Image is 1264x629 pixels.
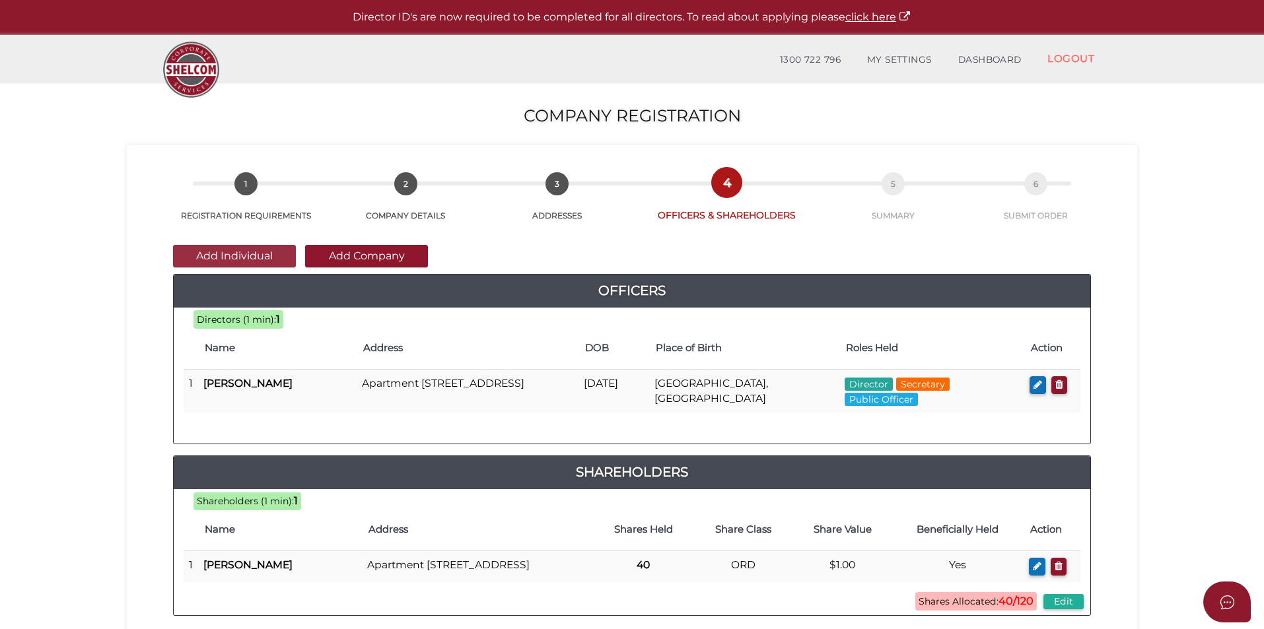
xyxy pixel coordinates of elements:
[999,595,1034,607] b: 40/120
[892,551,1024,582] td: Yes
[1031,343,1074,354] h4: Action
[819,187,967,221] a: 5SUMMARY
[845,393,918,406] span: Public Officer
[545,172,569,195] span: 3
[800,524,886,535] h4: Share Value
[585,343,643,354] h4: DOB
[294,494,298,507] b: 1
[579,370,649,413] td: [DATE]
[945,47,1035,73] a: DASHBOARD
[205,524,355,535] h4: Name
[197,495,294,507] span: Shareholders (1 min):
[846,343,1018,354] h4: Roles Held
[362,551,593,582] td: Apartment [STREET_ADDRESS]
[394,172,417,195] span: 2
[174,461,1090,482] a: Shareholders
[184,370,198,413] td: 1
[854,47,945,73] a: MY SETTINGS
[174,280,1090,301] a: Officers
[205,343,350,354] h4: Name
[160,187,332,221] a: 1REGISTRATION REQUIREMENTS
[363,343,572,354] h4: Address
[845,378,893,391] span: Director
[600,524,687,535] h4: Shares Held
[357,370,579,413] td: Apartment [STREET_ADDRESS]
[1034,45,1107,72] a: LOGOUT
[1024,172,1047,195] span: 6
[234,172,258,195] span: 1
[157,35,226,104] img: Logo
[915,592,1037,611] span: Shares Allocated:
[637,558,650,571] b: 40
[715,171,738,194] span: 4
[173,245,296,267] button: Add Individual
[882,172,905,195] span: 5
[656,343,832,354] h4: Place of Birth
[1043,594,1084,609] button: Edit
[649,370,839,413] td: [GEOGRAPHIC_DATA], [GEOGRAPHIC_DATA]
[203,377,293,389] b: [PERSON_NAME]
[276,313,280,325] b: 1
[332,187,479,221] a: 2COMPANY DETAILS
[33,10,1231,25] p: Director ID's are now required to be completed for all directors. To read about applying please
[635,185,819,222] a: 4OFFICERS & SHAREHOLDERS
[845,11,911,23] a: click here
[793,551,892,582] td: $1.00
[203,558,293,571] b: [PERSON_NAME]
[899,524,1017,535] h4: Beneficially Held
[197,314,276,325] span: Directors (1 min):
[1030,524,1074,535] h4: Action
[700,524,786,535] h4: Share Class
[305,245,428,267] button: Add Company
[369,524,586,535] h4: Address
[480,187,635,221] a: 3ADDRESSES
[1203,581,1251,622] button: Open asap
[184,551,198,582] td: 1
[896,378,950,391] span: Secretary
[767,47,854,73] a: 1300 722 796
[693,551,792,582] td: ORD
[967,187,1104,221] a: 6SUBMIT ORDER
